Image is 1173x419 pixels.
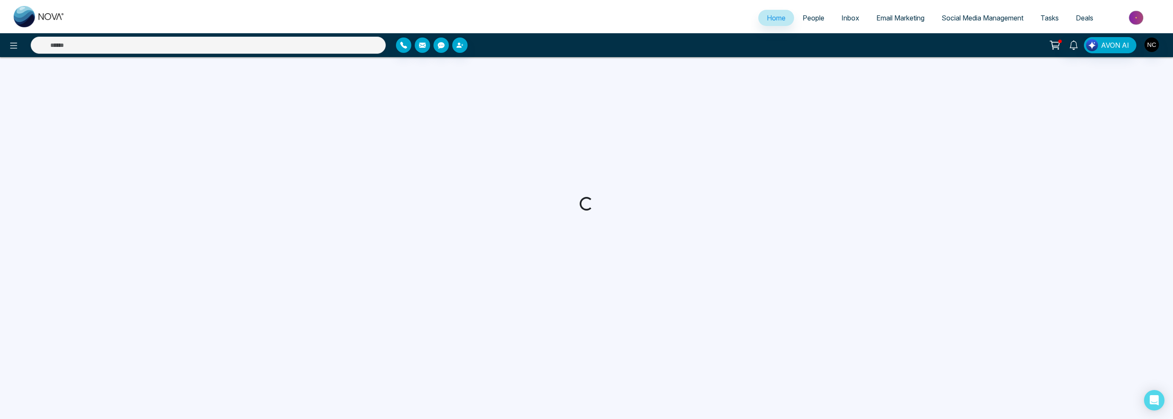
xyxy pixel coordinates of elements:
[14,6,65,27] img: Nova CRM Logo
[1067,10,1102,26] a: Deals
[1101,40,1129,50] span: AVON AI
[942,14,1023,22] span: Social Media Management
[1144,38,1159,52] img: User Avatar
[841,14,859,22] span: Inbox
[1086,39,1098,51] img: Lead Flow
[876,14,925,22] span: Email Marketing
[868,10,933,26] a: Email Marketing
[1144,390,1164,410] div: Open Intercom Messenger
[1084,37,1136,53] button: AVON AI
[794,10,833,26] a: People
[767,14,786,22] span: Home
[933,10,1032,26] a: Social Media Management
[1106,8,1168,27] img: Market-place.gif
[803,14,824,22] span: People
[1032,10,1067,26] a: Tasks
[758,10,794,26] a: Home
[833,10,868,26] a: Inbox
[1076,14,1093,22] span: Deals
[1040,14,1059,22] span: Tasks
